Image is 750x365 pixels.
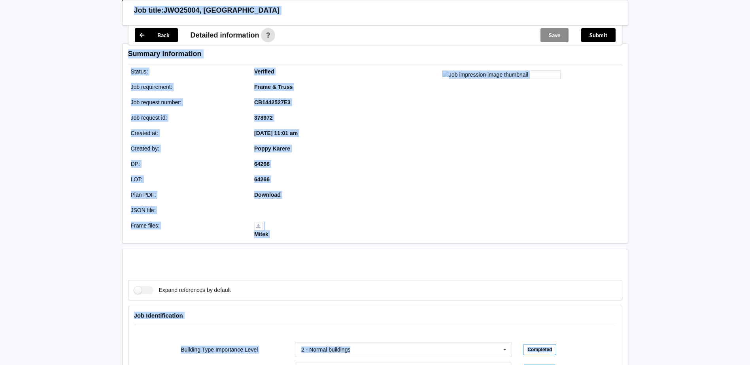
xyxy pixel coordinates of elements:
div: JSON file : [125,206,249,214]
a: Mitek [254,222,268,237]
div: Status : [125,68,249,75]
div: Job request id : [125,114,249,122]
div: Completed [523,344,556,355]
b: 64266 [254,176,270,182]
a: Download [254,192,281,198]
button: Back [135,28,178,42]
div: Job requirement : [125,83,249,91]
label: Building Type Importance Level [181,346,258,353]
label: Expand references by default [134,286,231,294]
h3: JWO25004, [GEOGRAPHIC_DATA] [164,6,280,15]
b: CB1442527E3 [254,99,291,105]
b: Verified [254,68,274,75]
h3: Summary information [128,49,496,58]
div: 2 - Normal buildings [301,347,351,352]
div: Job request number : [125,98,249,106]
div: DP : [125,160,249,168]
div: Created at : [125,129,249,137]
h3: Job title: [134,6,164,15]
div: Plan PDF : [125,191,249,199]
b: 64266 [254,161,270,167]
b: 378972 [254,115,273,121]
div: LOT : [125,175,249,183]
button: Submit [581,28,616,42]
img: Job impression image thumbnail [442,70,561,79]
div: Frame files : [125,222,249,238]
b: Poppy Karere [254,145,290,152]
div: Created by : [125,145,249,152]
b: [DATE] 11:01 am [254,130,298,136]
b: Frame & Truss [254,84,293,90]
span: Detailed information [191,32,259,39]
h4: Job Identification [134,312,616,319]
